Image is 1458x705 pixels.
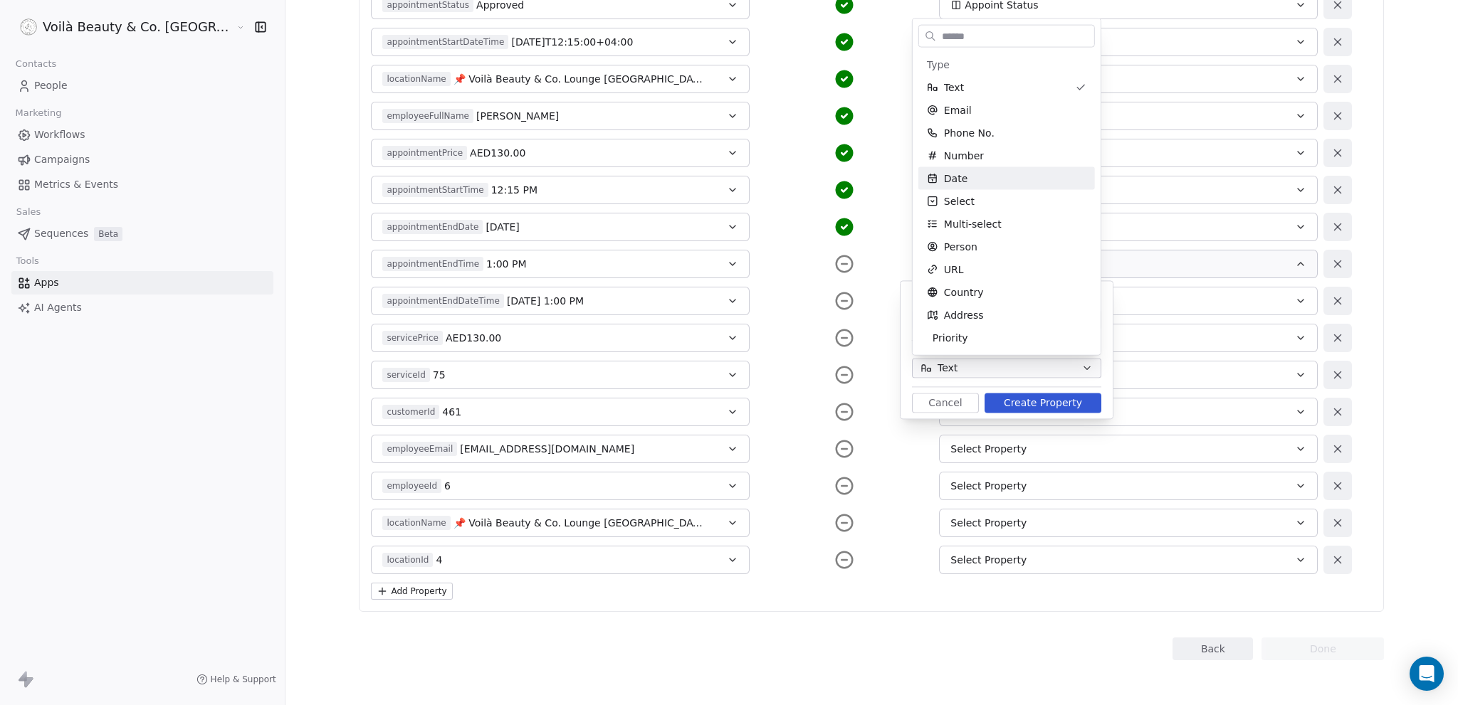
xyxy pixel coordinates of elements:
span: Type [927,58,950,72]
span: Address [944,308,984,322]
span: Number [944,149,984,163]
span: URL [944,263,964,277]
span: Person [944,240,977,254]
span: Multi-select [944,217,1002,231]
span: Phone No. [944,126,995,140]
span: Priority [933,331,968,345]
span: Email [944,103,972,117]
span: Date [944,171,967,186]
span: Select [944,194,975,208]
span: Text [944,80,964,95]
span: Country [944,285,984,300]
div: Suggestions [918,53,1095,349]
